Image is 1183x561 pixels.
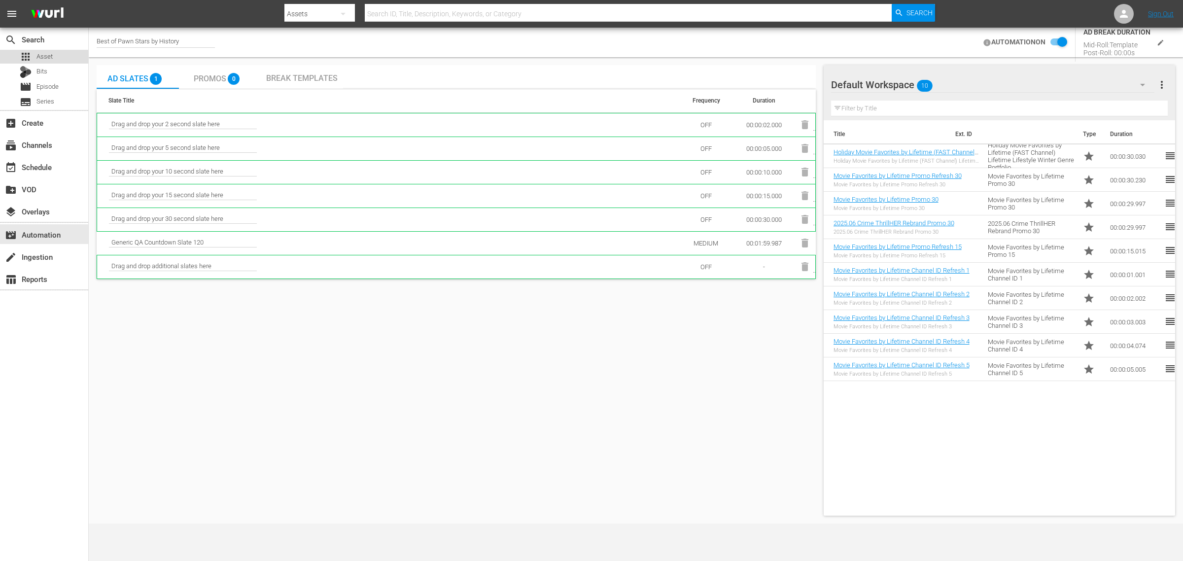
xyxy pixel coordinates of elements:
[834,252,962,259] div: Movie Favorites by Lifetime Promo Refresh 15
[1106,310,1160,334] td: 00:00:03.003
[984,357,1079,381] td: Movie Favorites by Lifetime Channel ID 5
[5,274,17,285] span: Reports
[1083,221,1095,233] span: Promo
[733,160,795,184] td: 00:00:10.000
[5,229,17,241] span: Automation
[20,66,32,78] div: Bits
[834,158,980,164] div: Holiday Movie Favorites by Lifetime (FAST Channel) Lifetime Lifestyle Winter Genre Portfolio
[109,239,257,247] span: Generic QA Countdown Slate 120
[1164,292,1176,304] span: reorder
[679,89,733,112] th: Frequency
[834,300,970,306] div: Movie Favorites by Lifetime Channel ID Refresh 2
[36,67,47,76] span: Bits
[834,172,962,179] a: Movie Favorites by Lifetime Promo Refresh 30
[179,65,261,89] button: Promos 0
[1164,245,1176,256] span: reorder
[831,71,1154,99] div: Default Workspace
[984,239,1079,263] td: Movie Favorites by Lifetime Promo 15
[107,74,148,83] span: Ad Slates
[24,2,71,26] img: ans4CAIJ8jUAAAAAAAAAAAAAAAAAAAAAAAAgQb4GAAAAAAAAAAAAAAAAAAAAAAAAJMjXAAAAAAAAAAAAAAAAAAAAAAAAgAT5G...
[1083,41,1138,49] div: Mid-Roll: Template
[906,4,933,22] span: Search
[109,191,257,200] span: Drag and drop your 15 second slate here
[1106,334,1160,357] td: 00:00:04.074
[97,37,215,48] div: Best of Pawn Stars by History
[5,140,17,151] span: Channels
[991,38,1045,46] h4: AUTOMATION ON
[834,267,970,274] a: Movie Favorites by Lifetime Channel ID Refresh 1
[5,34,17,46] span: Search
[97,65,179,89] button: Ad Slates 1
[1164,363,1176,375] span: reorder
[20,51,32,63] span: Asset
[5,117,17,129] span: Create
[1106,144,1160,168] td: 00:00:30.030
[733,89,795,112] th: Duration
[1104,120,1163,148] th: Duration
[1164,316,1176,327] span: reorder
[36,97,54,106] span: Series
[1164,221,1176,233] span: reorder
[984,334,1079,357] td: Movie Favorites by Lifetime Channel ID 4
[1083,245,1095,257] span: Promo
[36,82,59,92] span: Episode
[20,81,32,93] span: Episode
[1150,33,1171,53] button: edit
[109,168,257,176] span: Drag and drop your 10 second slate here
[5,162,17,174] span: Schedule
[834,361,970,369] a: Movie Favorites by Lifetime Channel ID Refresh 5
[824,120,950,148] th: Title
[733,184,795,208] td: 00:00:15.000
[1106,192,1160,215] td: 00:00:29.997
[917,75,933,96] span: 10
[1083,28,1150,36] div: AD BREAK DURATION
[261,65,343,89] button: Break Templates
[679,137,733,160] td: OFF
[1164,339,1176,351] span: reorder
[984,215,1079,239] td: 2025.06 Crime ThrillHER Rebrand Promo 30
[834,276,970,282] div: Movie Favorites by Lifetime Channel ID Refresh 1
[679,184,733,208] td: OFF
[949,120,1077,148] th: Ext. ID
[834,196,939,203] a: Movie Favorites by Lifetime Promo 30
[984,286,1079,310] td: Movie Favorites by Lifetime Channel ID 2
[1106,357,1160,381] td: 00:00:05.005
[679,160,733,184] td: OFF
[1083,292,1095,304] span: Promo
[733,231,795,255] td: 00:01:59.987
[1106,215,1160,239] td: 00:00:29.997
[194,74,226,83] span: Promos
[834,219,954,227] a: 2025.06 Crime ThrillHER Rebrand Promo 30
[679,255,733,279] td: OFF
[984,168,1079,192] td: Movie Favorites by Lifetime Promo 30
[1164,174,1176,185] span: reorder
[1077,120,1104,148] th: Type
[97,89,816,279] div: Ad Slates 1
[97,89,679,112] th: Slate Title
[1083,198,1095,210] span: Promo
[834,205,939,211] div: Movie Favorites by Lifetime Promo 30
[1083,363,1095,375] span: Promo
[5,206,17,218] span: Overlays
[834,338,970,345] a: Movie Favorites by Lifetime Channel ID Refresh 4
[984,310,1079,334] td: Movie Favorites by Lifetime Channel ID 3
[834,371,970,377] div: Movie Favorites by Lifetime Channel ID Refresh 5
[5,251,17,263] span: Ingestion
[5,184,17,196] span: VOD
[1106,239,1160,263] td: 00:00:15.015
[834,323,970,330] div: Movie Favorites by Lifetime Channel ID Refresh 3
[1106,286,1160,310] td: 00:00:02.002
[1148,10,1174,18] a: Sign Out
[834,181,962,188] div: Movie Favorites by Lifetime Promo Refresh 30
[150,73,162,85] span: 1
[733,255,795,279] td: -
[733,113,795,137] td: 00:00:02.000
[892,4,935,22] button: Search
[109,120,257,129] span: Drag and drop your 2 second slate here
[834,290,970,298] a: Movie Favorites by Lifetime Channel ID Refresh 2
[1083,269,1095,280] span: Promo
[1164,268,1176,280] span: reorder
[36,52,53,62] span: Asset
[266,73,338,83] span: Break Templates
[6,8,18,20] span: menu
